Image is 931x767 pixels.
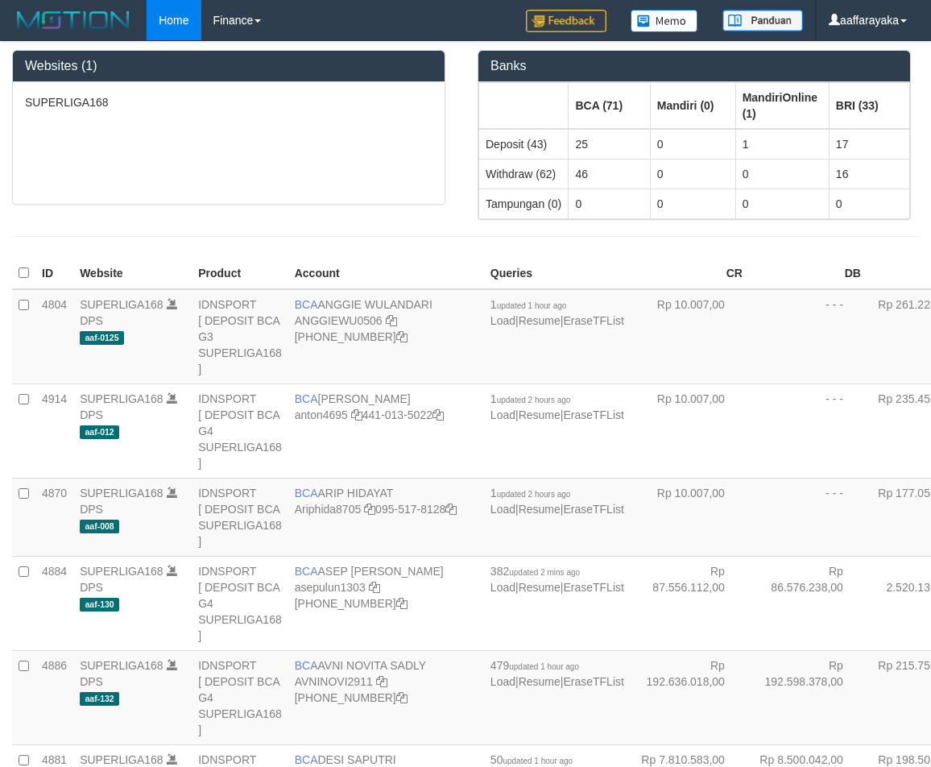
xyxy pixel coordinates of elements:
td: 0 [650,159,735,189]
a: anton4695 [295,408,348,421]
a: asepulun1303 [295,581,366,594]
th: Queries [484,258,631,289]
a: Copy 0955178128 to clipboard [445,503,457,516]
td: 46 [569,159,650,189]
a: ANGGIEWU0506 [295,314,383,327]
td: 0 [735,159,829,189]
th: Product [192,258,288,289]
span: updated 1 hour ago [503,757,573,765]
th: CR [631,258,749,289]
span: updated 2 hours ago [497,490,571,499]
td: 16 [829,159,909,189]
span: 1 [490,392,571,405]
td: Withdraw (62) [479,159,569,189]
span: 382 [490,565,580,578]
td: 0 [569,189,650,218]
a: Copy AVNINOVI2911 to clipboard [376,675,387,688]
a: EraseTFList [563,314,623,327]
a: Copy asepulun1303 to clipboard [369,581,380,594]
td: Deposit (43) [479,129,569,160]
span: 479 [490,659,579,672]
span: updated 2 mins ago [509,568,580,577]
span: | | [490,659,624,688]
th: Group: activate to sort column ascending [735,82,829,129]
td: 0 [650,129,735,160]
span: aaf-0125 [80,331,124,345]
a: Load [490,314,515,327]
td: DPS [73,556,192,650]
td: 4804 [35,289,73,384]
span: BCA [295,298,318,311]
a: Load [490,408,515,421]
td: IDNSPORT [ DEPOSIT BCA G4 SUPERLIGA168 ] [192,556,288,650]
td: 4914 [35,383,73,478]
span: BCA [295,392,318,405]
td: IDNSPORT [ DEPOSIT BCA G4 SUPERLIGA168 ] [192,383,288,478]
th: ID [35,258,73,289]
a: Copy anton4695 to clipboard [351,408,362,421]
a: SUPERLIGA168 [80,392,163,405]
td: AVNI NOVITA SADLY [PHONE_NUMBER] [288,650,484,744]
a: Resume [519,503,561,516]
span: 50 [490,753,573,766]
span: aaf-130 [80,598,119,612]
td: DPS [73,289,192,384]
td: DPS [73,478,192,556]
td: ARIP HIDAYAT 095-517-8128 [288,478,484,556]
span: | | [490,392,624,421]
a: Copy ANGGIEWU0506 to clipboard [386,314,397,327]
a: Load [490,675,515,688]
td: 4870 [35,478,73,556]
td: Rp 10.007,00 [631,383,749,478]
a: EraseTFList [563,408,623,421]
td: 0 [829,189,909,218]
span: updated 1 hour ago [509,662,579,671]
a: Load [490,581,515,594]
span: BCA [295,753,318,766]
td: Rp 87.556.112,00 [631,556,749,650]
th: Website [73,258,192,289]
th: DB [749,258,867,289]
td: DPS [73,650,192,744]
img: Feedback.jpg [526,10,606,32]
a: SUPERLIGA168 [80,565,163,578]
span: BCA [295,565,318,578]
td: 0 [650,189,735,218]
a: Copy Ariphida8705 to clipboard [364,503,375,516]
th: Group: activate to sort column ascending [650,82,735,129]
td: Rp 10.007,00 [631,289,749,384]
td: 4884 [35,556,73,650]
a: EraseTFList [563,503,623,516]
span: | | [490,487,624,516]
span: aaf-012 [80,425,119,439]
td: - - - [749,289,867,384]
span: 1 [490,298,567,311]
th: Group: activate to sort column ascending [569,82,650,129]
a: EraseTFList [563,675,623,688]
span: updated 1 hour ago [497,301,567,310]
td: [PERSON_NAME] 441-013-5022 [288,383,484,478]
a: Resume [519,408,561,421]
span: BCA [295,487,318,500]
th: Group: activate to sort column ascending [479,82,569,129]
a: Ariphida8705 [295,503,362,516]
a: SUPERLIGA168 [80,753,163,766]
a: AVNINOVI2911 [295,675,373,688]
td: Tampungan (0) [479,189,569,218]
a: SUPERLIGA168 [80,659,163,672]
th: Group: activate to sort column ascending [829,82,909,129]
td: 25 [569,129,650,160]
td: 1 [735,129,829,160]
a: SUPERLIGA168 [80,298,163,311]
a: Load [490,503,515,516]
td: ASEP [PERSON_NAME] [PHONE_NUMBER] [288,556,484,650]
h3: Banks [490,59,898,73]
td: IDNSPORT [ DEPOSIT BCA G3 SUPERLIGA168 ] [192,289,288,384]
img: MOTION_logo.png [12,8,134,32]
a: Copy 4410135022 to clipboard [432,408,444,421]
span: BCA [295,659,318,672]
td: Rp 10.007,00 [631,478,749,556]
td: IDNSPORT [ DEPOSIT BCA G4 SUPERLIGA168 ] [192,650,288,744]
p: SUPERLIGA168 [25,94,432,110]
td: DPS [73,383,192,478]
